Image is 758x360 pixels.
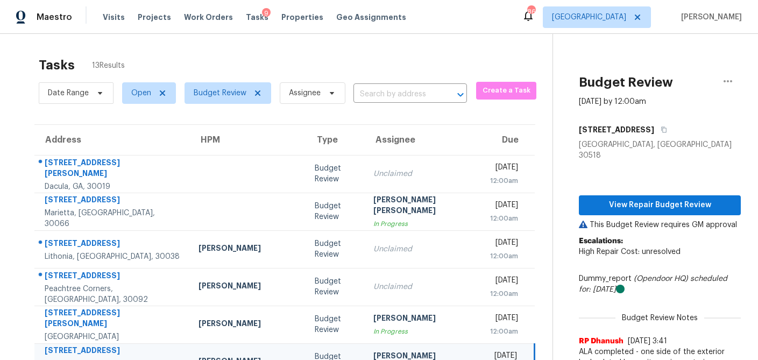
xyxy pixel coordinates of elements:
div: [DATE] by 12:00am [579,96,646,107]
div: [PERSON_NAME] [199,318,297,331]
div: [STREET_ADDRESS] [45,270,181,284]
div: Budget Review [315,163,356,185]
div: [DATE] [489,313,518,326]
button: Open [453,87,468,102]
div: [STREET_ADDRESS] [45,194,181,208]
span: Maestro [37,12,72,23]
div: In Progress [373,218,472,229]
th: Due [480,125,535,155]
div: Dummy_report [579,273,741,295]
div: Unclaimed [373,244,472,255]
div: 9 [262,8,271,19]
div: [DATE] [489,200,518,213]
h2: Tasks [39,60,75,70]
div: [PERSON_NAME] [199,243,297,256]
div: In Progress [373,326,472,337]
b: Escalations: [579,237,623,245]
div: Unclaimed [373,281,472,292]
div: 12:00am [489,175,518,186]
span: Budget Review [194,88,246,98]
div: 12:00am [489,251,518,262]
div: 12:00am [489,213,518,224]
th: Assignee [365,125,481,155]
div: Unclaimed [373,168,472,179]
div: Budget Review [315,276,356,298]
div: Lithonia, [GEOGRAPHIC_DATA], 30038 [45,251,181,262]
div: 12:00am [489,326,518,337]
span: [GEOGRAPHIC_DATA] [552,12,626,23]
span: 13 Results [92,60,125,71]
h2: Budget Review [579,77,673,88]
div: Budget Review [315,238,356,260]
h5: [STREET_ADDRESS] [579,124,654,135]
span: Date Range [48,88,89,98]
button: Create a Task [476,82,537,100]
span: High Repair Cost: unresolved [579,248,681,256]
div: [DATE] [489,162,518,175]
div: Marietta, [GEOGRAPHIC_DATA], 30066 [45,208,181,229]
p: This Budget Review requires GM approval [579,220,741,230]
div: Peachtree Corners, [GEOGRAPHIC_DATA], 30092 [45,284,181,305]
div: [DATE] [489,237,518,251]
span: View Repair Budget Review [587,199,732,212]
button: View Repair Budget Review [579,195,741,215]
span: [DATE] 3:41 [628,337,667,345]
span: Open [131,88,151,98]
span: Budget Review Notes [615,313,704,323]
th: Address [34,125,190,155]
i: (Opendoor HQ) [634,275,688,283]
th: Type [306,125,365,155]
span: Assignee [289,88,321,98]
th: HPM [190,125,306,155]
div: [STREET_ADDRESS][PERSON_NAME] [45,307,181,331]
div: [PERSON_NAME] [PERSON_NAME] [373,194,472,218]
span: Create a Task [481,84,532,97]
div: Dacula, GA, 30019 [45,181,181,192]
div: [DATE] [489,275,518,288]
span: [PERSON_NAME] [677,12,742,23]
span: Properties [281,12,323,23]
div: Budget Review [315,201,356,222]
div: 86 [527,6,535,17]
span: Geo Assignments [336,12,406,23]
span: Projects [138,12,171,23]
span: RP Dhanush [579,336,624,347]
span: Visits [103,12,125,23]
div: [GEOGRAPHIC_DATA] [45,331,181,342]
div: [STREET_ADDRESS][PERSON_NAME] [45,157,181,181]
div: Budget Review [315,314,356,335]
span: Work Orders [184,12,233,23]
span: Tasks [246,13,268,21]
div: 12:00am [489,288,518,299]
i: scheduled for: [DATE] [579,275,727,293]
div: [STREET_ADDRESS] [45,345,181,358]
input: Search by address [353,86,437,103]
div: [PERSON_NAME] [199,280,297,294]
div: [STREET_ADDRESS] [45,238,181,251]
button: Copy Address [654,120,669,139]
div: [PERSON_NAME] [373,313,472,326]
div: [GEOGRAPHIC_DATA], [GEOGRAPHIC_DATA] 30518 [579,139,741,161]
